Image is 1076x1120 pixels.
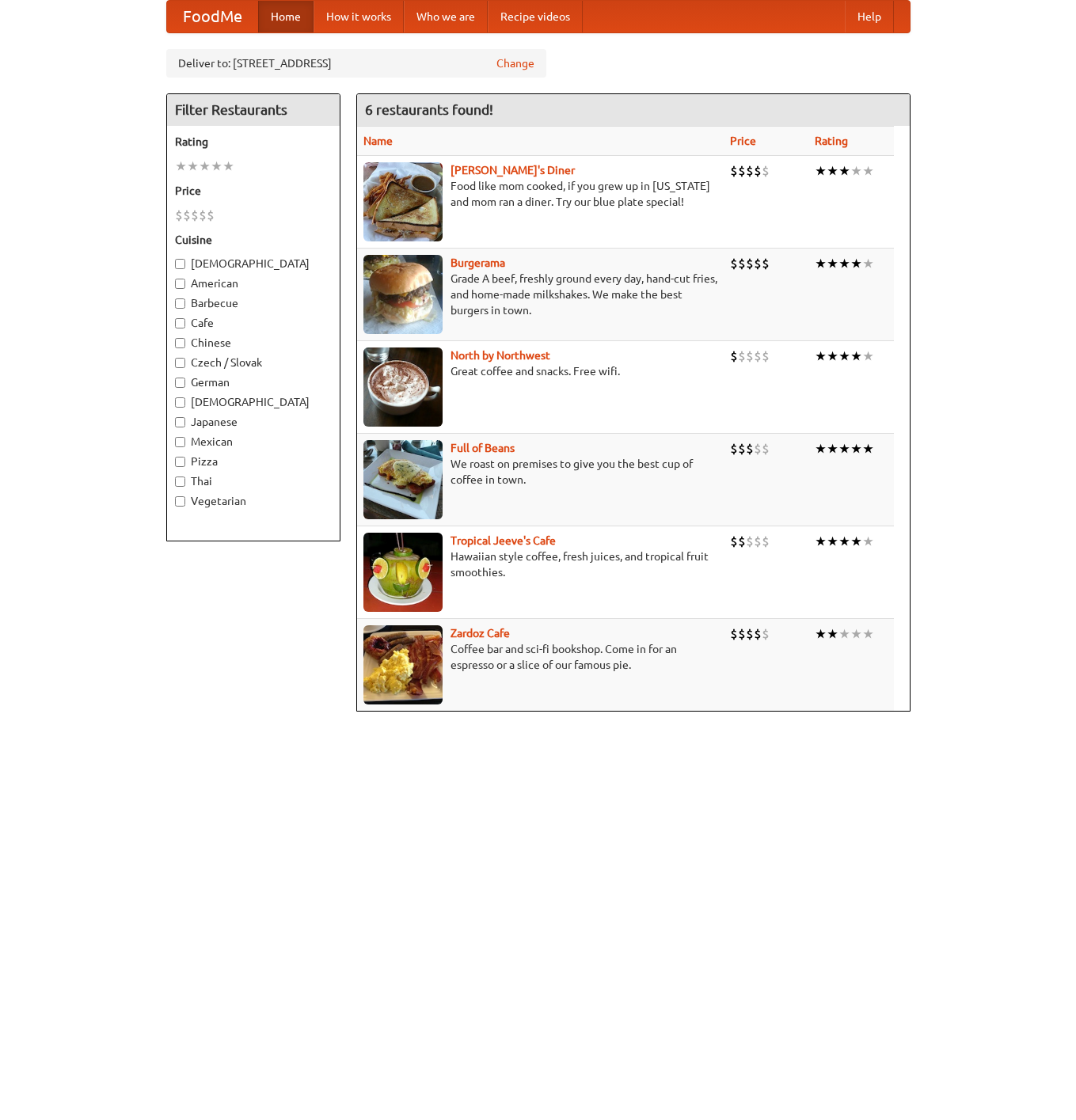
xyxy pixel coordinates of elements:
[175,335,332,351] label: Chinese
[838,625,850,643] li: ★
[838,347,850,365] li: ★
[363,456,717,488] p: We roast on premises to give you the best cup of coffee in town.
[175,394,332,410] label: [DEMOGRAPHIC_DATA]
[815,162,827,180] li: ★
[738,162,746,180] li: $
[862,440,874,457] li: ★
[850,625,862,643] li: ★
[746,347,754,365] li: $
[199,158,211,175] li: ★
[222,158,234,175] li: ★
[488,1,583,32] a: Recipe videos
[175,338,185,348] input: Chinese
[167,1,258,32] a: FoodMe
[754,162,762,180] li: $
[175,279,185,289] input: American
[762,440,770,457] li: $
[175,158,187,175] li: ★
[754,625,762,643] li: $
[365,102,493,117] ng-pluralize: 6 restaurants found!
[404,1,488,32] a: Who we are
[175,232,332,248] h5: Cuisine
[363,625,443,704] img: zardoz.jpg
[363,135,393,147] a: Name
[850,162,862,180] li: ★
[746,440,754,457] li: $
[762,625,770,643] li: $
[175,355,332,370] label: Czech / Slovak
[363,363,717,379] p: Great coffee and snacks. Free wifi.
[730,533,738,550] li: $
[746,533,754,550] li: $
[451,627,510,640] a: Zardoz Cafe
[451,164,575,177] a: [PERSON_NAME]'s Diner
[451,534,556,547] a: Tropical Jeeve's Cafe
[175,496,185,507] input: Vegetarian
[746,255,754,272] li: $
[363,347,443,427] img: north.jpg
[738,625,746,643] li: $
[175,493,332,509] label: Vegetarian
[175,315,332,331] label: Cafe
[363,549,717,580] p: Hawaiian style coffee, fresh juices, and tropical fruit smoothies.
[314,1,404,32] a: How it works
[363,440,443,519] img: beans.jpg
[815,440,827,457] li: ★
[827,347,838,365] li: ★
[827,255,838,272] li: ★
[199,207,207,224] li: $
[175,378,185,388] input: German
[730,162,738,180] li: $
[730,347,738,365] li: $
[496,55,534,71] a: Change
[850,440,862,457] li: ★
[838,255,850,272] li: ★
[363,533,443,612] img: jeeves.jpg
[451,442,515,454] a: Full of Beans
[746,625,754,643] li: $
[754,347,762,365] li: $
[175,318,185,328] input: Cafe
[815,255,827,272] li: ★
[175,256,332,271] label: [DEMOGRAPHIC_DATA]
[175,207,183,224] li: $
[762,255,770,272] li: $
[175,473,332,489] label: Thai
[175,417,185,427] input: Japanese
[815,533,827,550] li: ★
[827,625,838,643] li: ★
[730,440,738,457] li: $
[363,178,717,210] p: Food like mom cooked, if you grew up in [US_STATE] and mom ran a diner. Try our blue plate special!
[850,533,862,550] li: ★
[363,162,443,241] img: sallys.jpg
[730,625,738,643] li: $
[258,1,314,32] a: Home
[175,295,332,311] label: Barbecue
[451,349,550,362] a: North by Northwest
[175,397,185,408] input: [DEMOGRAPHIC_DATA]
[738,347,746,365] li: $
[827,440,838,457] li: ★
[838,533,850,550] li: ★
[862,533,874,550] li: ★
[175,259,185,269] input: [DEMOGRAPHIC_DATA]
[762,347,770,365] li: $
[738,255,746,272] li: $
[166,49,546,78] div: Deliver to: [STREET_ADDRESS]
[850,347,862,365] li: ★
[175,437,185,447] input: Mexican
[827,162,838,180] li: ★
[175,414,332,430] label: Japanese
[746,162,754,180] li: $
[762,533,770,550] li: $
[191,207,199,224] li: $
[451,256,505,269] b: Burgerama
[762,162,770,180] li: $
[187,158,199,175] li: ★
[175,434,332,450] label: Mexican
[845,1,894,32] a: Help
[730,135,756,147] a: Price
